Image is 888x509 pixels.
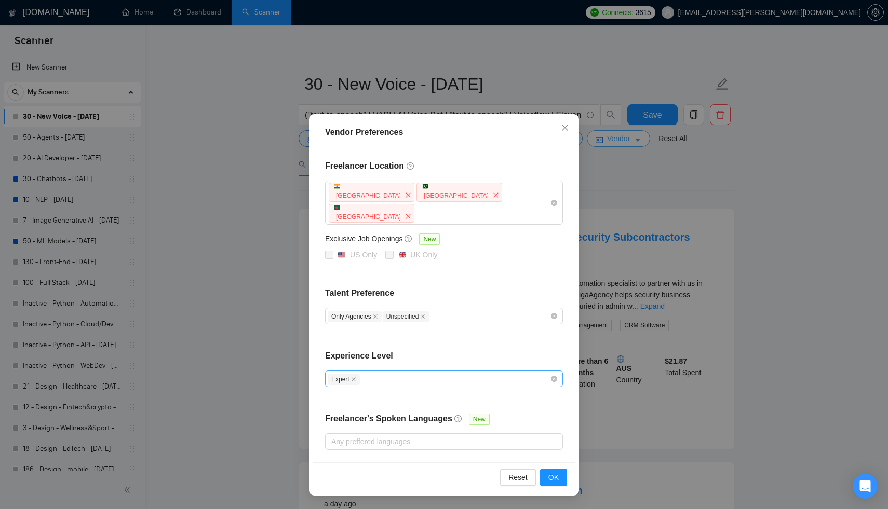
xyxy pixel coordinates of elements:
h5: Exclusive Job Openings [325,233,402,244]
img: 🇬🇧 [399,251,406,258]
img: 🇵🇰 [422,183,428,189]
span: question-circle [405,235,413,243]
span: Reset [508,472,528,483]
span: close-circle [551,376,557,382]
img: 🇺🇸 [338,251,345,258]
span: [GEOGRAPHIC_DATA] [336,213,401,220]
span: question-circle [407,162,415,170]
h4: Talent Preference [325,287,563,299]
span: close [373,314,378,319]
img: 🇮🇳 [334,183,340,189]
button: OK [540,469,567,486]
span: Expert [328,374,360,385]
button: Close [551,114,579,142]
span: close-circle [551,313,557,319]
h4: Experience Level [325,350,393,362]
span: New [419,233,440,245]
h4: Freelancer Location [325,160,563,172]
h4: Freelancer's Spoken Languages [325,412,452,425]
div: Vendor Preferences [325,126,563,139]
div: Open Intercom Messenger [853,474,878,499]
span: close [402,211,414,222]
span: Unspecified [383,311,429,322]
span: [GEOGRAPHIC_DATA] [336,192,401,199]
span: close [490,189,502,201]
span: New [469,414,490,425]
span: close [420,314,425,319]
img: 🇧🇩 [334,204,340,211]
span: close [402,189,414,201]
span: close-circle [551,200,557,206]
span: close [561,123,569,132]
span: question-circle [454,415,463,423]
span: [GEOGRAPHIC_DATA] [424,192,489,199]
span: close [351,377,356,382]
div: US Only [350,249,377,260]
button: Reset [500,469,536,486]
div: UK Only [410,249,437,260]
span: Only Agencies [328,311,382,322]
span: OK [548,472,559,483]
